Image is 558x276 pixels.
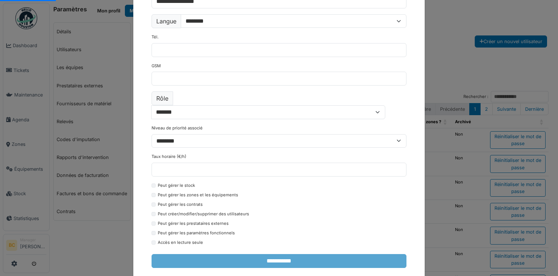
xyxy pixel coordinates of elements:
label: Peut gérer les prestataires externes [158,220,229,227]
label: GSM [152,63,161,69]
label: Rôle [152,91,173,105]
label: Accès en lecture seule [158,239,203,246]
label: Tél. [152,34,158,40]
label: Peut créer/modifier/supprimer des utilisateurs [158,211,249,217]
label: Peut gérer les paramètres fonctionnels [158,230,235,236]
label: Niveau de priorité associé [152,125,203,131]
label: Peut gérer le stock [158,182,195,189]
label: Langue [152,14,181,28]
label: Peut gérer les contrats [158,201,203,208]
label: Peut gérer les zones et les équipements [158,192,238,198]
label: Taux horaire (€/h) [152,154,186,160]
